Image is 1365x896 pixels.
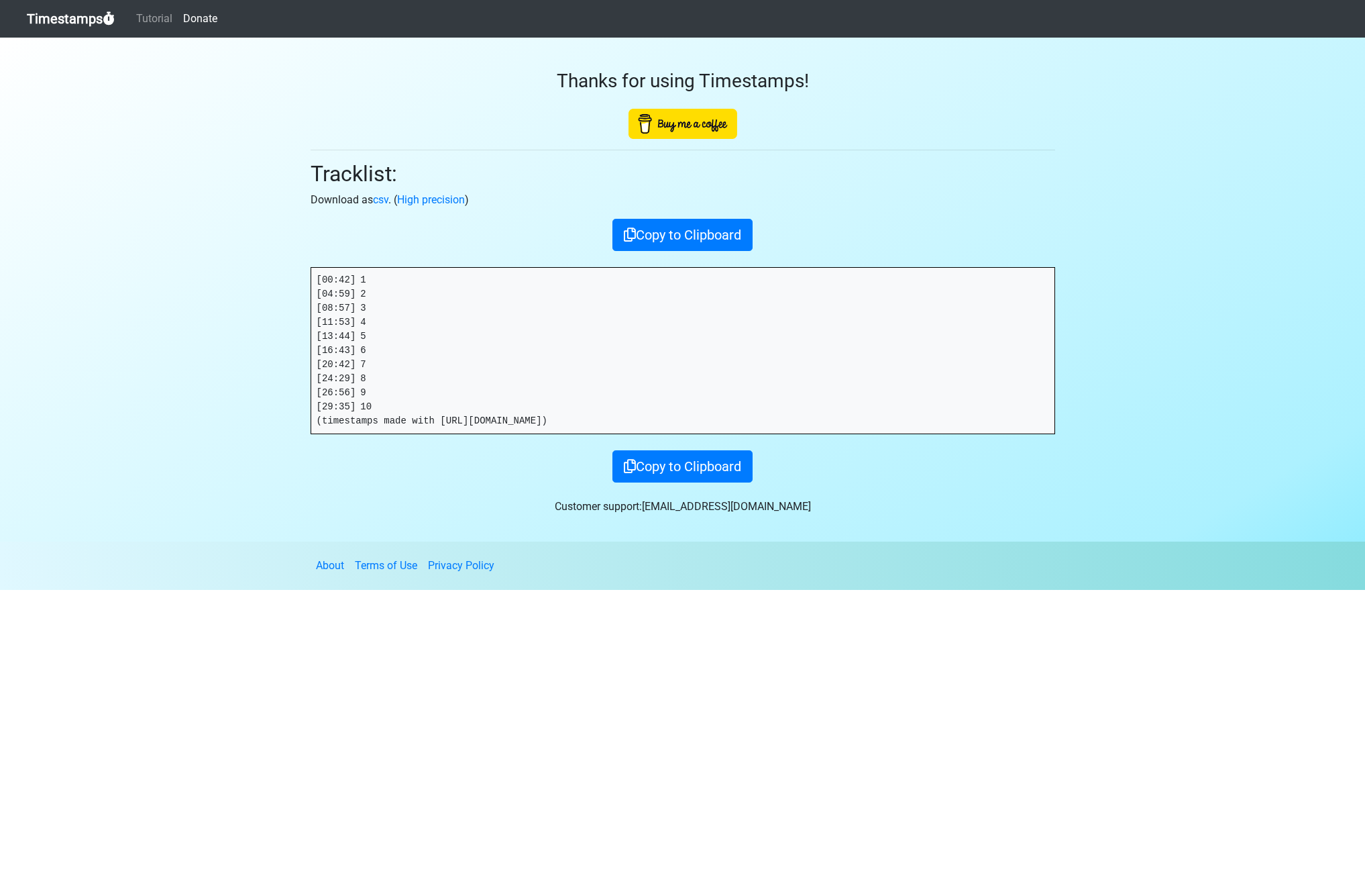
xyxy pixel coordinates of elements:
a: About [316,559,344,572]
h2: Tracklist: [311,161,1055,187]
a: Terms of Use [355,559,417,572]
img: Buy Me A Coffee [629,109,737,139]
a: csv [373,193,388,206]
a: Tutorial [131,5,178,32]
p: Download as . ( ) [311,192,1055,208]
a: High precision [397,193,465,206]
a: Privacy Policy [428,559,494,572]
pre: [00:42] 1 [04:59] 2 [08:57] 3 [11:53] 4 [13:44] 5 [16:43] 6 [20:42] 7 [24:29] 8 [26:56] 9 [29:35]... [311,268,1054,434]
a: Donate [178,5,223,32]
h3: Thanks for using Timestamps! [311,70,1055,93]
button: Copy to Clipboard [612,219,753,251]
button: Copy to Clipboard [612,450,753,483]
a: Timestamps [27,5,115,32]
